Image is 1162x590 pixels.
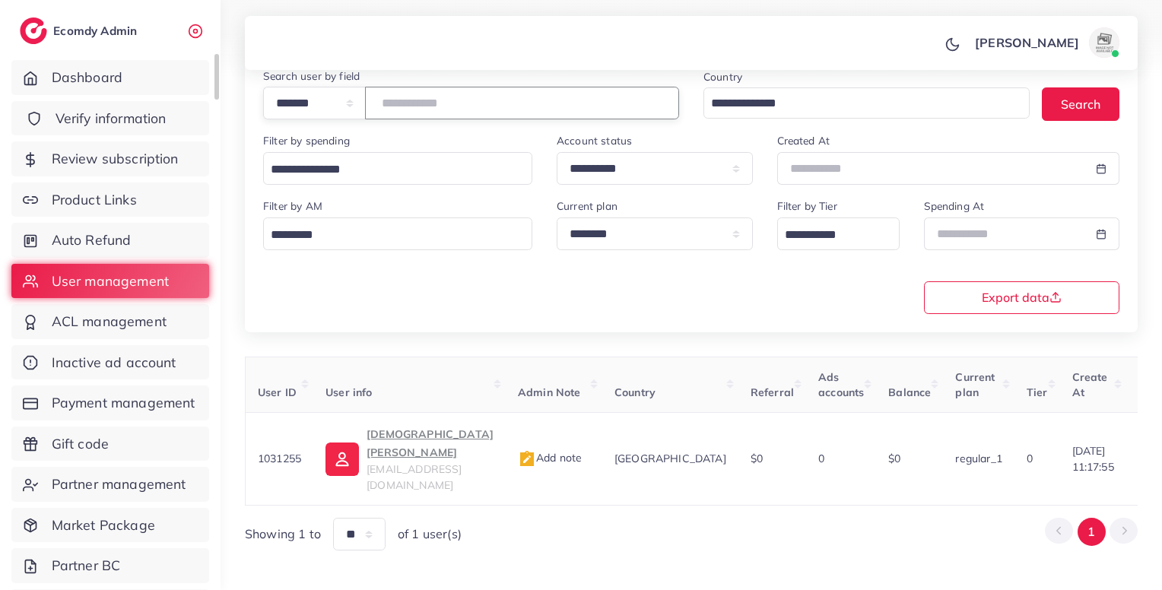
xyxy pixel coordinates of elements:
[367,425,494,462] p: [DEMOGRAPHIC_DATA][PERSON_NAME]
[11,467,209,502] a: Partner management
[11,101,209,136] a: Verify information
[818,452,824,465] span: 0
[52,190,137,210] span: Product Links
[955,370,995,399] span: Current plan
[258,452,301,465] span: 1031255
[52,556,121,576] span: Partner BC
[888,452,900,465] span: $0
[1072,443,1114,474] span: [DATE] 11:17:55
[52,515,155,535] span: Market Package
[325,385,372,399] span: User info
[52,393,195,413] span: Payment management
[518,450,536,468] img: admin_note.cdd0b510.svg
[11,223,209,258] a: Auto Refund
[703,87,1030,119] div: Search for option
[11,548,209,583] a: Partner BC
[11,264,209,299] a: User management
[1072,370,1108,399] span: Create At
[518,451,582,465] span: Add note
[557,133,632,148] label: Account status
[751,385,794,399] span: Referral
[11,304,209,339] a: ACL management
[967,27,1125,58] a: [PERSON_NAME]avatar
[263,133,350,148] label: Filter by spending
[1042,87,1119,120] button: Search
[975,33,1079,52] p: [PERSON_NAME]
[265,158,513,182] input: Search for option
[614,452,726,465] span: [GEOGRAPHIC_DATA]
[557,198,618,214] label: Current plan
[20,17,47,44] img: logo
[11,60,209,95] a: Dashboard
[245,525,321,543] span: Showing 1 to
[52,312,167,331] span: ACL management
[1078,518,1106,546] button: Go to page 1
[614,385,656,399] span: Country
[777,198,837,214] label: Filter by Tier
[11,385,209,420] a: Payment management
[779,224,880,247] input: Search for option
[52,149,179,169] span: Review subscription
[1045,518,1138,546] ul: Pagination
[398,525,462,543] span: of 1 user(s)
[518,385,581,399] span: Admin Note
[1089,27,1119,58] img: avatar
[52,434,109,454] span: Gift code
[11,141,209,176] a: Review subscription
[955,452,1002,465] span: regular_1
[1027,385,1048,399] span: Tier
[818,370,864,399] span: Ads accounts
[924,281,1120,314] button: Export data
[52,230,132,250] span: Auto Refund
[265,224,513,247] input: Search for option
[982,291,1062,303] span: Export data
[11,345,209,380] a: Inactive ad account
[52,68,122,87] span: Dashboard
[20,17,141,44] a: logoEcomdy Admin
[706,92,1010,116] input: Search for option
[53,24,141,38] h2: Ecomdy Admin
[56,109,167,128] span: Verify information
[11,182,209,217] a: Product Links
[325,442,359,476] img: ic-user-info.36bf1079.svg
[11,508,209,543] a: Market Package
[1027,452,1033,465] span: 0
[258,385,297,399] span: User ID
[52,474,186,494] span: Partner management
[751,452,763,465] span: $0
[11,427,209,462] a: Gift code
[888,385,931,399] span: Balance
[263,217,532,250] div: Search for option
[325,425,494,493] a: [DEMOGRAPHIC_DATA][PERSON_NAME][EMAIL_ADDRESS][DOMAIN_NAME]
[263,152,532,185] div: Search for option
[367,462,462,491] span: [EMAIL_ADDRESS][DOMAIN_NAME]
[777,133,830,148] label: Created At
[52,271,169,291] span: User management
[52,353,176,373] span: Inactive ad account
[777,217,900,250] div: Search for option
[924,198,985,214] label: Spending At
[263,198,322,214] label: Filter by AM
